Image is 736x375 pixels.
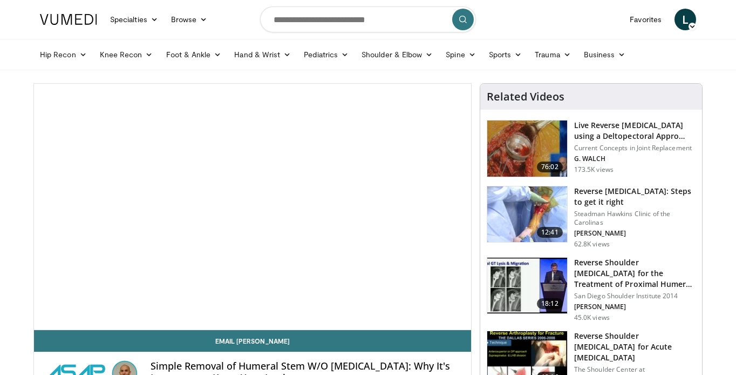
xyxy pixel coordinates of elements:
h4: Related Videos [487,90,564,103]
a: Foot & Ankle [160,44,228,65]
p: 173.5K views [574,165,614,174]
a: Sports [482,44,529,65]
img: Q2xRg7exoPLTwO8X4xMDoxOjA4MTsiGN.150x105_q85_crop-smart_upscale.jpg [487,258,567,314]
a: Spine [439,44,482,65]
span: 12:41 [537,227,563,238]
a: Hip Recon [33,44,93,65]
a: Business [577,44,632,65]
p: [PERSON_NAME] [574,303,696,311]
a: Knee Recon [93,44,160,65]
p: San Diego Shoulder Institute 2014 [574,292,696,300]
p: 62.8K views [574,240,610,249]
h3: Reverse Shoulder [MEDICAL_DATA] for Acute [MEDICAL_DATA] [574,331,696,363]
h3: Reverse Shoulder [MEDICAL_DATA] for the Treatment of Proximal Humeral … [574,257,696,290]
input: Search topics, interventions [260,6,476,32]
a: Favorites [623,9,668,30]
img: 684033_3.png.150x105_q85_crop-smart_upscale.jpg [487,120,567,177]
p: Current Concepts in Joint Replacement [574,144,696,152]
span: 76:02 [537,162,563,172]
img: 326034_0000_1.png.150x105_q85_crop-smart_upscale.jpg [487,186,567,243]
a: Trauma [528,44,577,65]
a: Email [PERSON_NAME] [34,330,471,352]
h3: Live Reverse [MEDICAL_DATA] using a Deltopectoral Appro… [574,120,696,142]
a: Browse [165,9,214,30]
p: Steadman Hawkins Clinic of the Carolinas [574,210,696,227]
video-js: Video Player [34,84,471,330]
a: L [674,9,696,30]
a: Shoulder & Elbow [355,44,439,65]
a: 76:02 Live Reverse [MEDICAL_DATA] using a Deltopectoral Appro… Current Concepts in Joint Replacem... [487,120,696,177]
a: Specialties [104,9,165,30]
p: 45.0K views [574,313,610,322]
p: G. WALCH [574,155,696,163]
a: 18:12 Reverse Shoulder [MEDICAL_DATA] for the Treatment of Proximal Humeral … San Diego Shoulder ... [487,257,696,322]
a: 12:41 Reverse [MEDICAL_DATA]: Steps to get it right Steadman Hawkins Clinic of the Carolinas [PER... [487,186,696,249]
a: Hand & Wrist [228,44,297,65]
img: VuMedi Logo [40,14,97,25]
span: 18:12 [537,298,563,309]
h3: Reverse [MEDICAL_DATA]: Steps to get it right [574,186,696,207]
p: [PERSON_NAME] [574,229,696,238]
a: Pediatrics [297,44,355,65]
